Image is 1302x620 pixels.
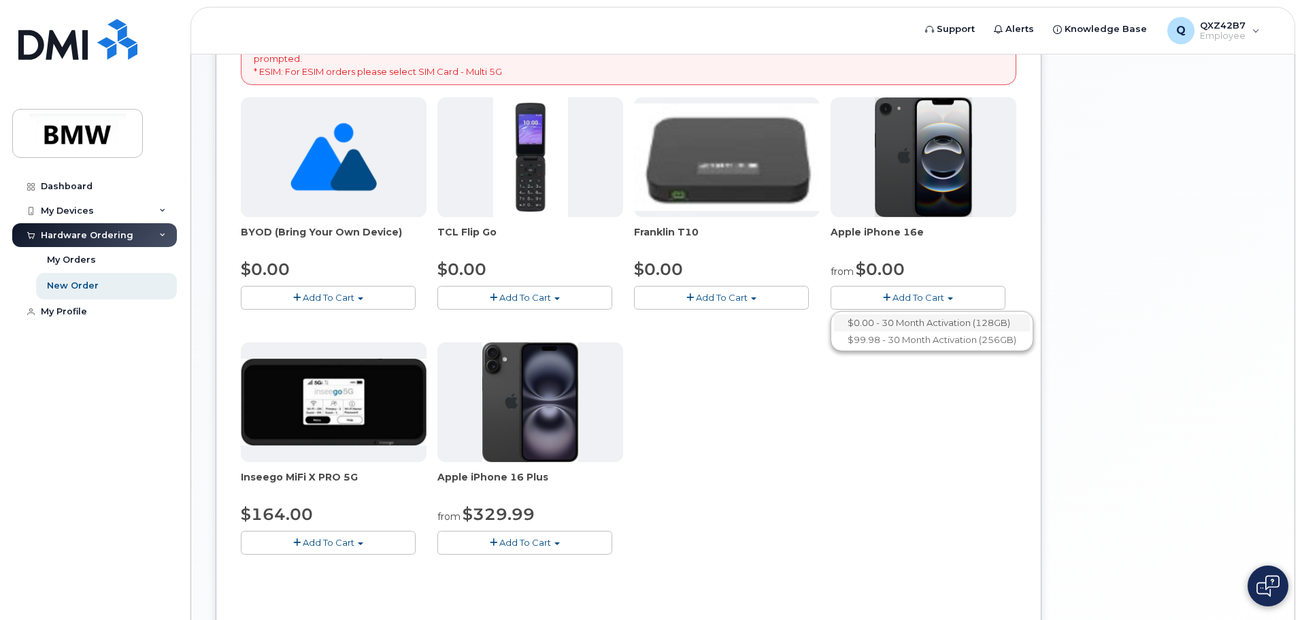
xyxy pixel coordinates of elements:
a: $0.00 - 30 Month Activation (128GB) [834,314,1030,331]
span: Add To Cart [696,292,748,303]
span: Add To Cart [303,292,354,303]
img: TCL_FLIP_MODE.jpg [493,97,568,217]
a: $99.98 - 30 Month Activation (256GB) [834,331,1030,348]
div: Franklin T10 [634,225,820,252]
a: Alerts [984,16,1044,43]
span: Employee [1200,31,1246,42]
span: $329.99 [463,504,535,524]
span: Add To Cart [303,537,354,548]
img: Open chat [1256,575,1280,597]
button: Add To Cart [831,286,1005,310]
span: $0.00 [437,259,486,279]
span: $0.00 [634,259,683,279]
img: iphone_16_plus.png [482,342,578,462]
small: from [437,510,461,523]
span: QXZ42B7 [1200,20,1246,31]
div: Apple iPhone 16e [831,225,1016,252]
button: Add To Cart [437,286,612,310]
button: Add To Cart [241,286,416,310]
button: Add To Cart [241,531,416,555]
img: no_image_found-2caef05468ed5679b831cfe6fc140e25e0c280774317ffc20a367ab7fd17291e.png [290,97,377,217]
span: Alerts [1005,22,1034,36]
span: $0.00 [856,259,905,279]
button: Add To Cart [437,531,612,555]
span: Knowledge Base [1065,22,1147,36]
div: QXZ42B7 [1158,17,1269,44]
span: Add To Cart [892,292,944,303]
a: Knowledge Base [1044,16,1156,43]
span: $0.00 [241,259,290,279]
span: Q [1176,22,1186,39]
img: cut_small_inseego_5G.jpg [241,359,427,446]
span: $164.00 [241,504,313,524]
div: Inseego MiFi X PRO 5G [241,470,427,497]
span: Add To Cart [499,537,551,548]
span: Support [937,22,975,36]
button: Add To Cart [634,286,809,310]
img: iphone16e.png [875,97,973,217]
small: from [831,265,854,278]
div: Apple iPhone 16 Plus [437,470,623,497]
div: BYOD (Bring Your Own Device) [241,225,427,252]
div: TCL Flip Go [437,225,623,252]
img: t10.jpg [634,103,820,211]
span: Add To Cart [499,292,551,303]
a: Support [916,16,984,43]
